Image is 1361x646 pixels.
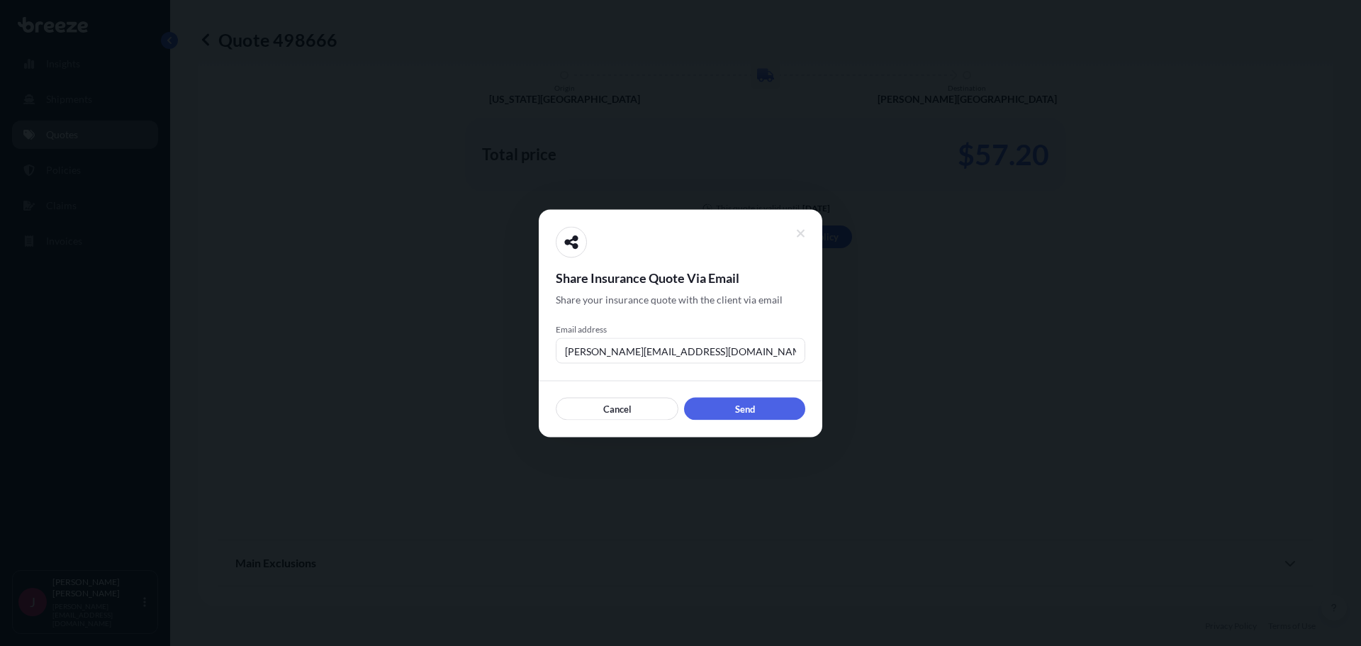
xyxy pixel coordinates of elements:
input: example@gmail.com [556,338,805,363]
button: Send [684,397,805,420]
p: Send [735,401,755,416]
button: Cancel [556,397,678,420]
span: Share your insurance quote with the client via email [556,292,783,306]
span: Share Insurance Quote Via Email [556,269,805,286]
span: Email address [556,323,805,335]
p: Cancel [603,401,632,416]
